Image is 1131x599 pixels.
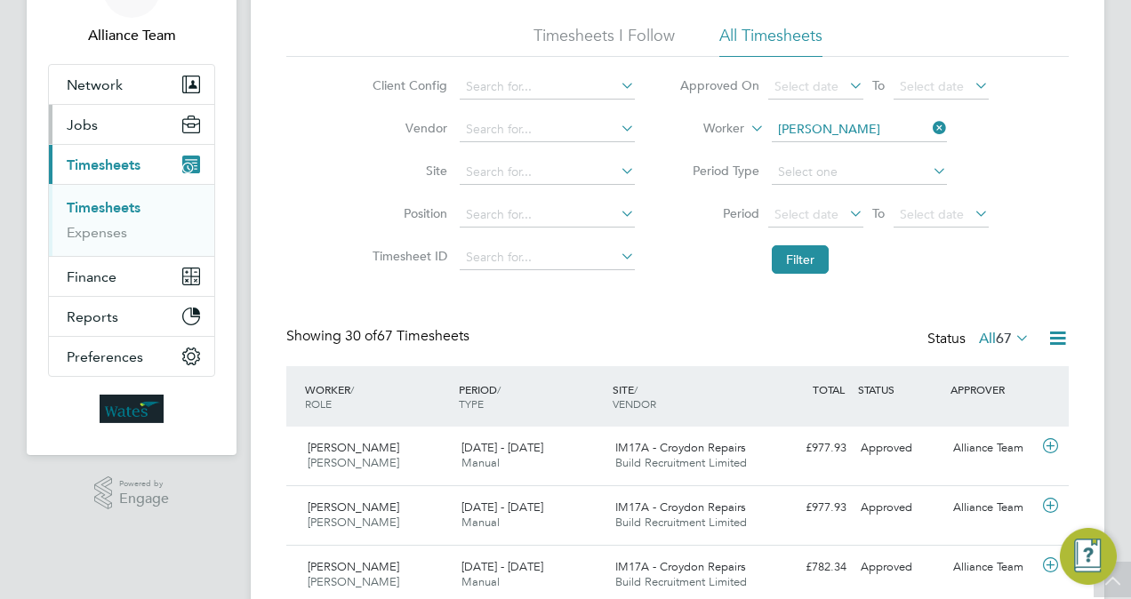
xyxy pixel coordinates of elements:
div: £782.34 [761,553,854,582]
span: / [634,382,638,396]
span: [PERSON_NAME] [308,499,399,515]
div: Status [927,327,1033,352]
span: [PERSON_NAME] [308,574,399,589]
span: / [497,382,501,396]
label: Vendor [367,120,447,136]
span: TOTAL [813,382,845,396]
img: wates-logo-retina.png [100,395,164,423]
span: 67 Timesheets [345,327,469,345]
span: Reports [67,308,118,325]
input: Search for... [460,245,635,270]
span: [PERSON_NAME] [308,515,399,530]
label: Position [367,205,447,221]
span: IM17A - Croydon Repairs [615,559,746,574]
span: Manual [461,574,500,589]
span: [DATE] - [DATE] [461,499,543,515]
button: Engage Resource Center [1060,528,1117,585]
span: [DATE] - [DATE] [461,559,543,574]
li: All Timesheets [719,25,822,57]
span: Manual [461,515,500,530]
button: Jobs [49,105,214,144]
span: [PERSON_NAME] [308,455,399,470]
span: Select date [774,206,838,222]
span: Timesheets [67,156,140,173]
span: IM17A - Croydon Repairs [615,440,746,455]
button: Timesheets [49,145,214,184]
span: Build Recruitment Limited [615,574,747,589]
a: Expenses [67,224,127,241]
button: Finance [49,257,214,296]
label: Approved On [679,77,759,93]
input: Search for... [460,117,635,142]
div: Showing [286,327,473,346]
div: £977.93 [761,493,854,523]
input: Search for... [460,203,635,228]
span: Manual [461,455,500,470]
span: Select date [900,78,964,94]
label: Period Type [679,163,759,179]
div: PERIOD [454,373,608,419]
a: Timesheets [67,199,140,216]
label: Site [367,163,447,179]
span: / [350,382,354,396]
span: Network [67,76,123,93]
span: Engage [119,491,169,507]
span: Finance [67,268,116,285]
span: 30 of [345,327,377,345]
input: Search for... [460,160,635,185]
span: TYPE [459,396,484,411]
label: Period [679,205,759,221]
div: £977.93 [761,434,854,463]
div: Approved [854,493,946,523]
div: Alliance Team [946,493,1039,523]
div: Alliance Team [946,553,1039,582]
button: Network [49,65,214,104]
button: Reports [49,297,214,336]
label: Worker [664,120,744,138]
span: Jobs [67,116,98,133]
button: Preferences [49,337,214,376]
span: To [867,74,890,97]
span: Alliance Team [48,25,215,46]
span: Preferences [67,348,143,365]
input: Search for... [772,117,947,142]
span: [PERSON_NAME] [308,440,399,455]
span: Build Recruitment Limited [615,515,747,530]
div: Timesheets [49,184,214,256]
input: Search for... [460,75,635,100]
label: All [979,330,1030,347]
div: Approved [854,434,946,463]
label: Timesheet ID [367,248,447,264]
span: [PERSON_NAME] [308,559,399,574]
span: ROLE [305,396,332,411]
div: APPROVER [946,373,1039,405]
a: Powered byEngage [94,476,170,510]
a: Go to home page [48,395,215,423]
span: To [867,202,890,225]
span: 67 [996,330,1012,347]
span: Powered by [119,476,169,491]
input: Select one [772,160,947,185]
span: Build Recruitment Limited [615,455,747,470]
span: VENDOR [613,396,656,411]
span: IM17A - Croydon Repairs [615,499,746,515]
div: Alliance Team [946,434,1039,463]
div: STATUS [854,373,946,405]
button: Filter [772,245,829,274]
li: Timesheets I Follow [533,25,675,57]
div: Approved [854,553,946,582]
div: SITE [608,373,762,419]
div: WORKER [301,373,454,419]
span: Select date [774,78,838,94]
span: [DATE] - [DATE] [461,440,543,455]
label: Client Config [367,77,447,93]
span: Select date [900,206,964,222]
